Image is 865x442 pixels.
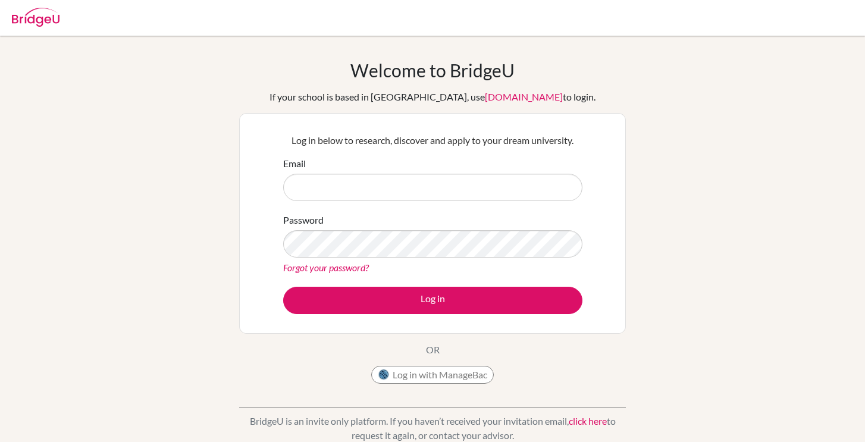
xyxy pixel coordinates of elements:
label: Password [283,213,324,227]
label: Email [283,156,306,171]
button: Log in with ManageBac [371,366,494,384]
p: OR [426,343,440,357]
button: Log in [283,287,582,314]
a: Forgot your password? [283,262,369,273]
div: If your school is based in [GEOGRAPHIC_DATA], use to login. [269,90,596,104]
p: Log in below to research, discover and apply to your dream university. [283,133,582,148]
a: [DOMAIN_NAME] [485,91,563,102]
h1: Welcome to BridgeU [350,59,515,81]
img: Bridge-U [12,8,59,27]
a: click here [569,415,607,427]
